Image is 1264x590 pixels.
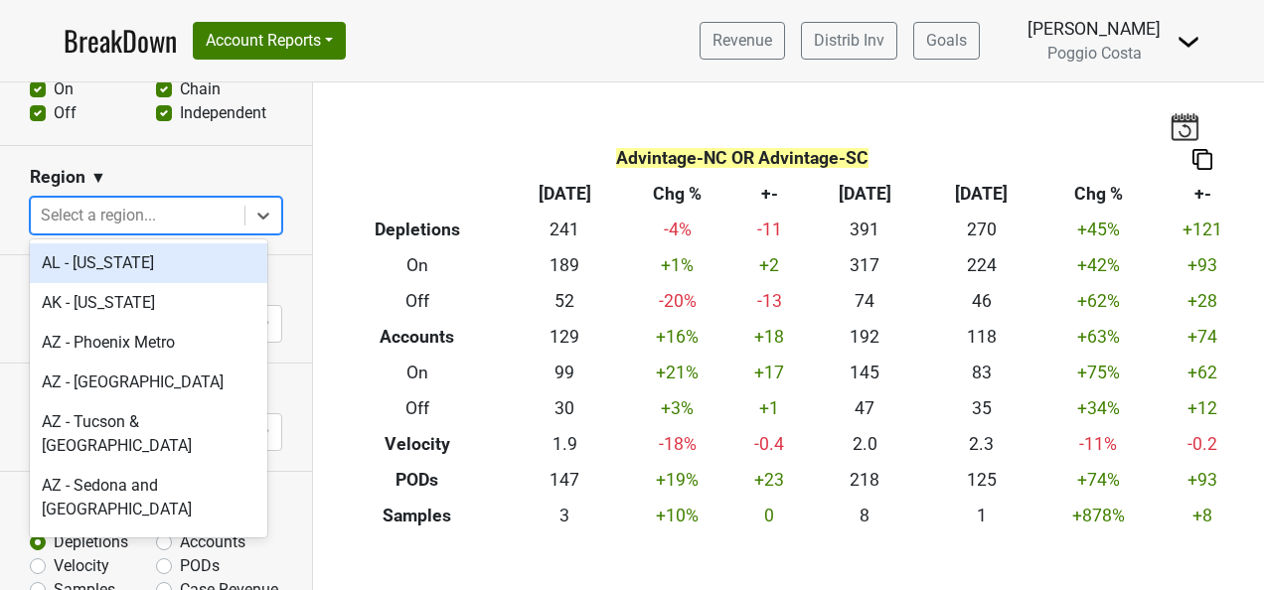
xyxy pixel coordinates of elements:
[506,498,623,533] td: 3
[54,77,74,101] label: On
[623,426,732,462] td: -18 %
[180,101,266,125] label: Independent
[1039,462,1157,498] td: +74 %
[806,177,923,213] th: [DATE]
[623,390,732,426] td: +3 %
[923,426,1040,462] td: 2.3
[732,498,806,533] td: 0
[506,390,623,426] td: 30
[1157,320,1249,356] td: +74
[732,356,806,391] td: +17
[1039,213,1157,248] td: +45 %
[623,498,732,533] td: +10 %
[616,148,869,168] span: Advintage-NC OR Advintage-SC
[623,356,732,391] td: +21 %
[806,284,923,320] td: 74
[806,498,923,533] td: 8
[923,213,1040,248] td: 270
[30,323,267,363] div: AZ - Phoenix Metro
[806,426,923,462] td: 2.0
[180,554,220,578] label: PODs
[328,390,506,426] th: Off
[328,284,506,320] th: Off
[623,177,732,213] th: Chg %
[923,498,1040,533] td: 1
[506,284,623,320] td: 52
[732,462,806,498] td: +23
[1170,112,1199,140] img: last_updated_date
[54,101,77,125] label: Off
[506,177,623,213] th: [DATE]
[923,284,1040,320] td: 46
[732,426,806,462] td: -0.4
[700,22,785,60] a: Revenue
[506,213,623,248] td: 241
[1039,177,1157,213] th: Chg %
[506,248,623,284] td: 189
[30,529,267,569] div: AR - [US_STATE]
[623,248,732,284] td: +1 %
[328,213,506,248] th: Depletions
[806,248,923,284] td: 317
[923,390,1040,426] td: 35
[54,554,109,578] label: Velocity
[193,22,346,60] button: Account Reports
[923,248,1040,284] td: 224
[180,77,221,101] label: Chain
[923,356,1040,391] td: 83
[806,462,923,498] td: 218
[1039,498,1157,533] td: +878 %
[90,166,106,190] span: ▼
[1157,356,1249,391] td: +62
[180,530,245,554] label: Accounts
[328,426,506,462] th: Velocity
[30,363,267,402] div: AZ - [GEOGRAPHIC_DATA]
[30,243,267,283] div: AL - [US_STATE]
[1039,320,1157,356] td: +63 %
[1157,498,1249,533] td: +8
[732,284,806,320] td: -13
[1157,426,1249,462] td: -0.2
[623,462,732,498] td: +19 %
[1157,248,1249,284] td: +93
[30,167,85,188] h3: Region
[64,20,177,62] a: BreakDown
[1157,462,1249,498] td: +93
[923,462,1040,498] td: 125
[806,320,923,356] td: 192
[1157,213,1249,248] td: +121
[1039,248,1157,284] td: +42 %
[732,390,806,426] td: +1
[1047,44,1142,63] span: Poggio Costa
[328,462,506,498] th: PODs
[1039,390,1157,426] td: +34 %
[732,320,806,356] td: +18
[1039,284,1157,320] td: +62 %
[1157,177,1249,213] th: +-
[732,177,806,213] th: +-
[506,320,623,356] td: 129
[328,498,506,533] th: Samples
[30,402,267,466] div: AZ - Tucson & [GEOGRAPHIC_DATA]
[923,320,1040,356] td: 118
[328,320,506,356] th: Accounts
[506,426,623,462] td: 1.9
[1039,356,1157,391] td: +75 %
[1192,149,1212,170] img: Copy to clipboard
[806,356,923,391] td: 145
[801,22,897,60] a: Distrib Inv
[54,530,128,554] label: Depletions
[506,356,623,391] td: 99
[623,284,732,320] td: -20 %
[913,22,980,60] a: Goals
[923,177,1040,213] th: [DATE]
[506,462,623,498] td: 147
[328,248,506,284] th: On
[623,213,732,248] td: -4 %
[806,213,923,248] td: 391
[1157,390,1249,426] td: +12
[30,283,267,323] div: AK - [US_STATE]
[806,390,923,426] td: 47
[1039,426,1157,462] td: -11 %
[328,356,506,391] th: On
